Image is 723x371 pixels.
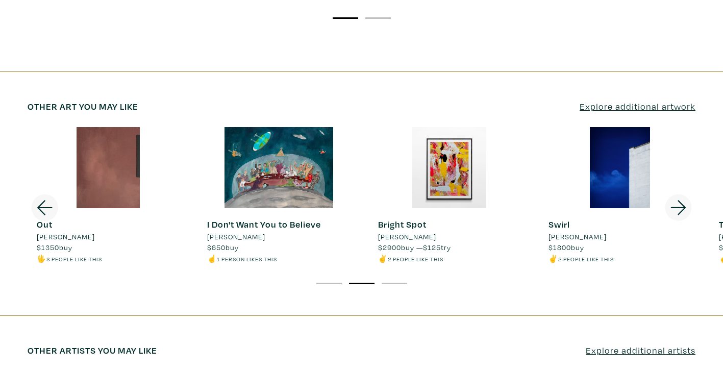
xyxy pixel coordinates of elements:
[423,242,441,252] span: $125
[382,283,407,284] button: 3 of 3
[207,231,265,242] span: [PERSON_NAME]
[198,127,359,264] a: I Don't Want You to Believe [PERSON_NAME] $650buy ☝️1 person likes this
[207,242,226,252] span: $650
[539,127,701,264] a: Swirl [PERSON_NAME] $1800buy ✌️2 people like this
[378,218,427,230] strong: Bright Spot
[349,283,375,284] button: 2 of 3
[580,100,695,113] a: Explore additional artwork
[586,343,695,357] a: Explore additional artists
[217,255,277,263] small: 1 person likes this
[37,231,95,242] span: [PERSON_NAME]
[549,231,607,242] span: [PERSON_NAME]
[558,255,614,263] small: 2 people like this
[207,253,321,264] li: ☝️
[333,17,358,19] button: 1 of 2
[378,253,451,264] li: ✌️
[28,127,189,264] a: Out [PERSON_NAME] $1350buy 🖐️3 people like this
[549,253,614,264] li: ✌️
[46,255,102,263] small: 3 people like this
[580,101,695,112] u: Explore additional artwork
[378,242,401,252] span: $2900
[365,17,391,19] button: 2 of 2
[37,253,102,264] li: 🖐️
[586,344,695,356] u: Explore additional artists
[549,242,571,252] span: $1800
[28,345,157,356] h6: Other artists you may like
[378,242,451,252] span: buy — try
[378,231,436,242] span: [PERSON_NAME]
[549,218,570,230] strong: Swirl
[207,218,321,230] strong: I Don't Want You to Believe
[207,242,239,252] span: buy
[388,255,443,263] small: 2 people like this
[28,101,138,112] h6: Other art you may like
[316,283,342,284] button: 1 of 3
[369,127,530,264] a: Bright Spot [PERSON_NAME] $2900buy —$125try ✌️2 people like this
[549,242,584,252] span: buy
